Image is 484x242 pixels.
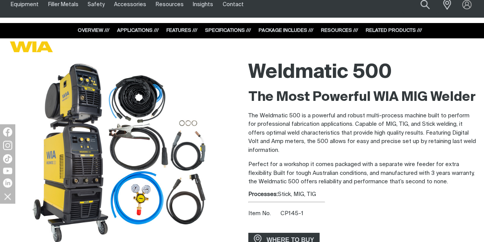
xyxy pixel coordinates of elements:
[248,160,478,186] p: Perfect for a workshop it comes packaged with a separate wire feeder for extra flexibility. Built...
[248,112,478,155] p: The Weldmatic 500 is a powerful and robust multi-process machine built to perform for professiona...
[3,141,12,150] img: Instagram
[280,211,303,216] span: CP145-1
[78,28,109,33] a: OVERVIEW ///
[1,190,14,203] img: hide socials
[3,168,12,174] img: YouTube
[3,154,12,163] img: TikTok
[3,127,12,137] img: Facebook
[259,28,313,33] a: PACKAGE INCLUDES ///
[166,28,197,33] a: FEATURES ///
[117,28,159,33] a: APPLICATIONS ///
[205,28,251,33] a: SPECIFICATIONS ///
[248,89,478,106] h2: The Most Powerful WIA MIG Welder
[248,190,478,199] div: Stick, MIG, TIG
[366,28,422,33] a: RELATED PRODUCTS ///
[3,178,12,188] img: LinkedIn
[248,60,478,85] h1: Weldmatic 500
[248,209,279,218] span: Item No.
[248,191,278,197] strong: Processes:
[321,28,358,33] a: RESOURCES ///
